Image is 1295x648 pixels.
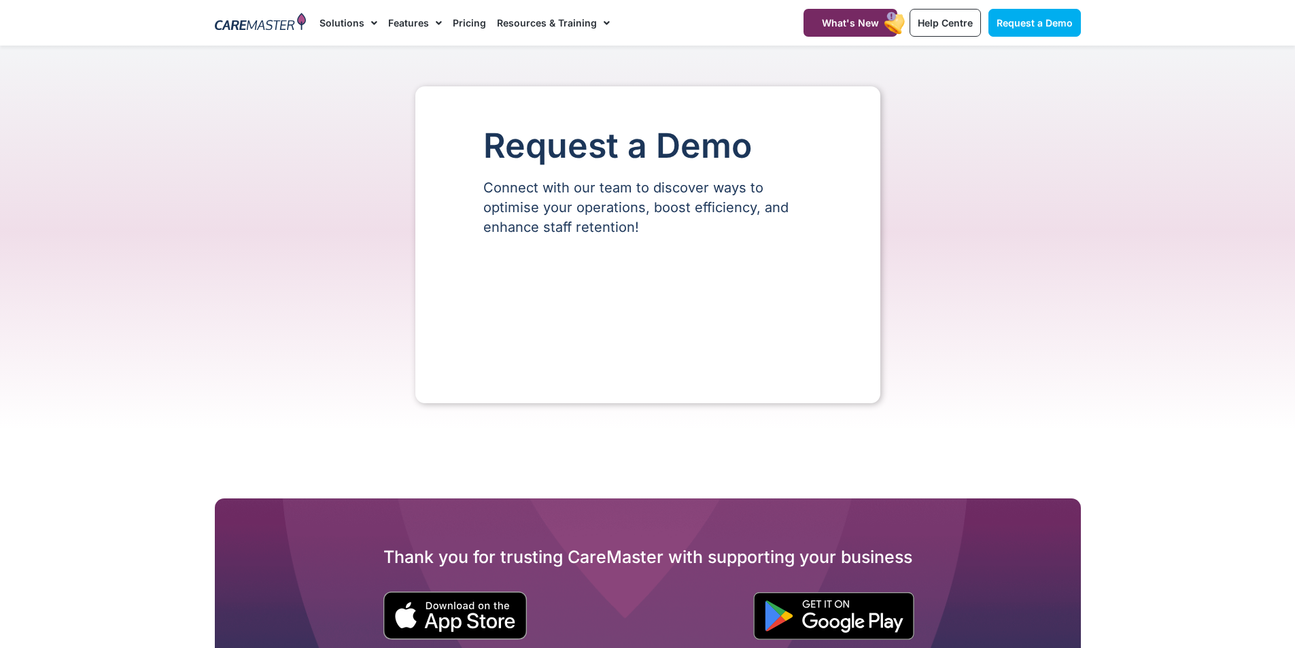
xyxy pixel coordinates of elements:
span: What's New [822,17,879,29]
h1: Request a Demo [483,127,812,165]
img: "Get is on" Black Google play button. [753,592,914,640]
a: What's New [804,9,897,37]
span: Help Centre [918,17,973,29]
iframe: Form 0 [483,260,812,362]
h2: Thank you for trusting CareMaster with supporting your business [215,546,1081,568]
a: Request a Demo [988,9,1081,37]
img: CareMaster Logo [215,13,307,33]
img: small black download on the apple app store button. [383,592,528,640]
span: Request a Demo [997,17,1073,29]
a: Help Centre [910,9,981,37]
p: Connect with our team to discover ways to optimise your operations, boost efficiency, and enhance... [483,178,812,237]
